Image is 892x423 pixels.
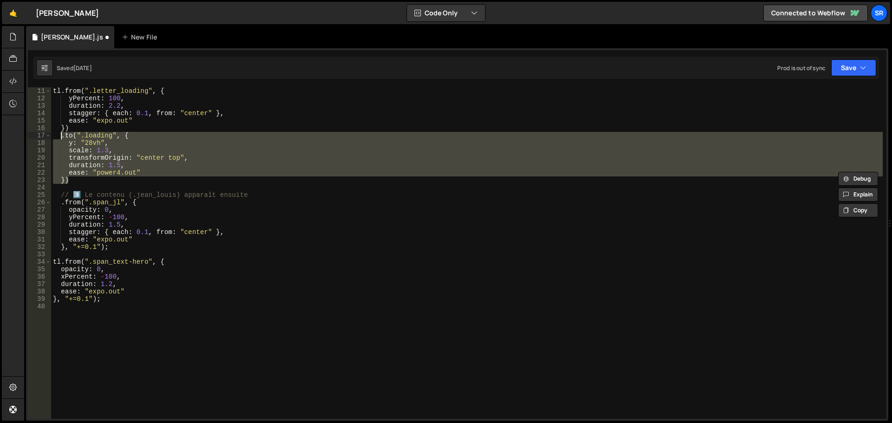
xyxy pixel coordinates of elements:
div: 20 [28,154,51,162]
div: 14 [28,110,51,117]
div: 28 [28,214,51,221]
button: Copy [838,203,878,217]
div: Prod is out of sync [777,64,826,72]
div: 35 [28,266,51,273]
a: Connected to Webflow [763,5,868,21]
div: 32 [28,243,51,251]
div: 36 [28,273,51,280]
div: 37 [28,280,51,288]
button: Code Only [407,5,485,21]
div: 15 [28,117,51,124]
div: 17 [28,132,51,139]
div: New File [122,33,161,42]
div: 38 [28,288,51,295]
div: 21 [28,162,51,169]
div: 22 [28,169,51,176]
a: SR [871,5,887,21]
div: 30 [28,228,51,236]
div: 33 [28,251,51,258]
div: 13 [28,102,51,110]
div: [PERSON_NAME].js [41,33,103,42]
div: 23 [28,176,51,184]
a: 🤙 [2,2,25,24]
div: 27 [28,206,51,214]
button: Explain [838,188,878,202]
div: 31 [28,236,51,243]
div: 34 [28,258,51,266]
div: 39 [28,295,51,303]
div: 16 [28,124,51,132]
div: 40 [28,303,51,310]
div: 11 [28,87,51,95]
div: 18 [28,139,51,147]
div: Saved [57,64,92,72]
button: Save [831,59,876,76]
div: [PERSON_NAME] [36,7,99,19]
div: 29 [28,221,51,228]
div: 19 [28,147,51,154]
div: 26 [28,199,51,206]
div: 12 [28,95,51,102]
div: 25 [28,191,51,199]
button: Debug [838,172,878,186]
div: [DATE] [73,64,92,72]
div: 24 [28,184,51,191]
